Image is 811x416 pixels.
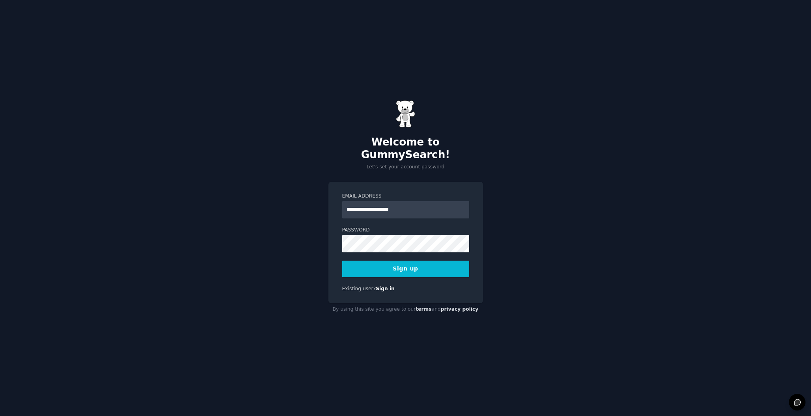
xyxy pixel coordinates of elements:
label: Email Address [342,193,469,200]
span: Existing user? [342,286,376,291]
a: terms [416,306,431,312]
button: Sign up [342,261,469,277]
p: Let's set your account password [328,164,483,171]
img: Gummy Bear [396,100,416,128]
a: privacy policy [441,306,479,312]
label: Password [342,227,469,234]
div: By using this site you agree to our and [328,303,483,316]
h2: Welcome to GummySearch! [328,136,483,161]
a: Sign in [376,286,395,291]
